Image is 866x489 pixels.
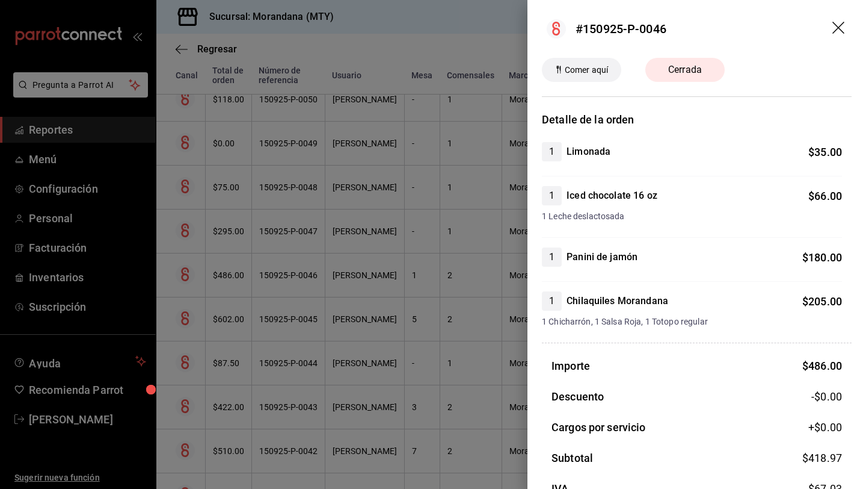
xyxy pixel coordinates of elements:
span: 1 Leche deslactosada [542,210,842,223]
span: 1 [542,145,562,159]
span: $ 486.00 [802,360,842,372]
h3: Subtotal [551,450,593,466]
h3: Importe [551,358,590,374]
span: Comer aquí [560,64,613,76]
h4: Limonada [567,145,610,159]
h4: Panini de jamón [567,250,637,264]
span: $ 35.00 [808,146,842,158]
span: 1 [542,188,562,203]
span: $ 205.00 [802,295,842,308]
span: +$ 0.00 [808,419,842,435]
h4: Iced chocolate 16 oz [567,188,657,203]
span: $ 180.00 [802,251,842,264]
div: #150925-P-0046 [576,20,666,38]
span: $ 418.97 [802,452,842,464]
h4: Chilaquiles Morandana [567,294,668,308]
span: 1 [542,294,562,308]
span: Cerrada [661,63,709,77]
h3: Detalle de la orden [542,111,852,128]
h3: Cargos por servicio [551,419,646,435]
h3: Descuento [551,388,604,405]
span: $ 66.00 [808,190,842,202]
span: 1 [542,250,562,264]
span: -$0.00 [811,388,842,405]
span: 1 Chicharrón, 1 Salsa Roja, 1 Totopo regular [542,316,842,328]
button: drag [832,22,847,36]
